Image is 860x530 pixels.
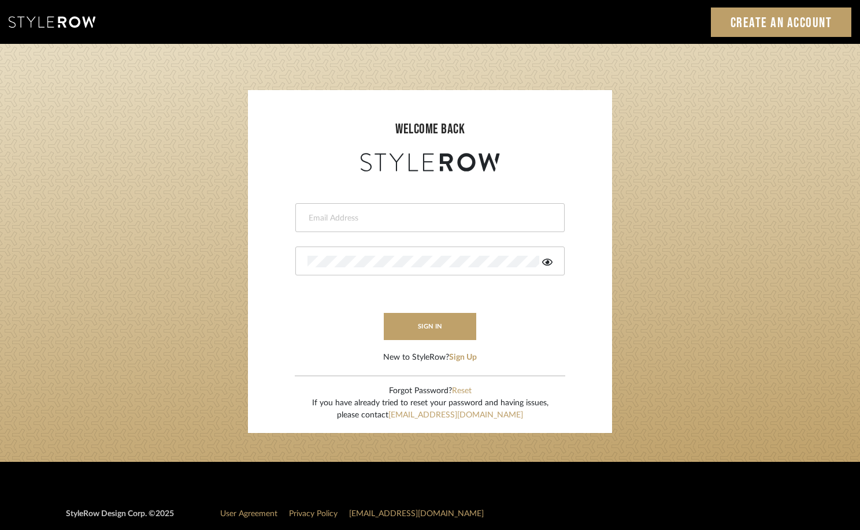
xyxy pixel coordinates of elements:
[260,119,600,140] div: welcome back
[289,510,338,518] a: Privacy Policy
[312,385,548,397] div: Forgot Password?
[711,8,852,37] a: Create an Account
[388,411,523,419] a: [EMAIL_ADDRESS][DOMAIN_NAME]
[220,510,277,518] a: User Agreement
[349,510,484,518] a: [EMAIL_ADDRESS][DOMAIN_NAME]
[312,397,548,421] div: If you have already tried to reset your password and having issues, please contact
[452,385,472,397] button: Reset
[384,313,476,340] button: sign in
[449,352,477,364] button: Sign Up
[383,352,477,364] div: New to StyleRow?
[307,212,550,224] input: Email Address
[66,508,174,529] div: StyleRow Design Corp. ©2025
